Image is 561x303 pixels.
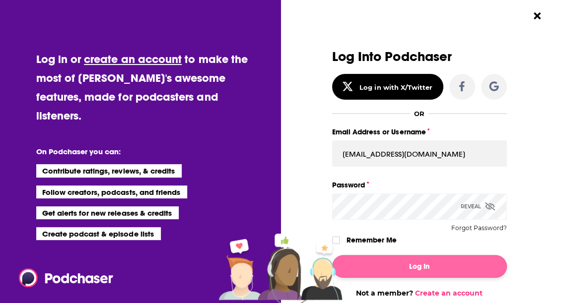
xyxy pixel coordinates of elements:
li: Create podcast & episode lists [36,227,161,240]
button: Log in with X/Twitter [332,74,443,100]
a: Podchaser - Follow, Share and Rate Podcasts [18,268,106,287]
input: Email Address or Username [332,140,507,167]
button: Log In [332,255,507,278]
div: Reveal [461,193,495,220]
li: Follow creators, podcasts, and friends [36,185,188,198]
a: create an account [84,52,182,66]
li: Get alerts for new releases & credits [36,206,179,219]
div: Log in with X/Twitter [359,83,432,91]
button: Forgot Password? [451,225,507,232]
h3: Log Into Podchaser [332,50,507,64]
img: Podchaser - Follow, Share and Rate Podcasts [18,268,114,287]
label: Email Address or Username [332,125,507,138]
label: Remember Me [346,234,396,246]
a: Create an account [415,289,483,298]
li: On Podchaser you can: [36,147,235,156]
div: Not a member? [332,289,507,298]
div: OR [414,110,424,118]
button: Close Button [528,6,547,25]
label: Password [332,179,507,191]
li: Contribute ratings, reviews, & credits [36,164,182,177]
